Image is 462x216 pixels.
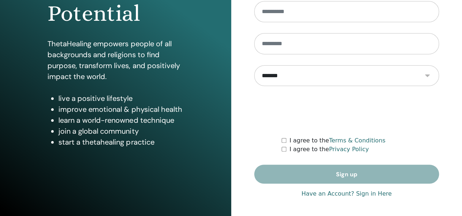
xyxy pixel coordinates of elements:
li: improve emotional & physical health [58,104,183,115]
li: start a thetahealing practice [58,137,183,148]
iframe: reCAPTCHA [291,97,402,125]
a: Terms & Conditions [329,137,385,144]
a: Privacy Policy [329,146,369,153]
p: ThetaHealing empowers people of all backgrounds and religions to find purpose, transform lives, a... [47,38,183,82]
li: join a global community [58,126,183,137]
li: learn a world-renowned technique [58,115,183,126]
li: live a positive lifestyle [58,93,183,104]
label: I agree to the [289,145,369,154]
label: I agree to the [289,136,385,145]
a: Have an Account? Sign in Here [301,189,392,198]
